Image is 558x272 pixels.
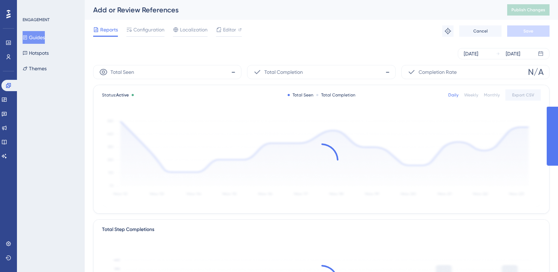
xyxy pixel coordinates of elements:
[264,68,303,76] span: Total Completion
[511,7,545,13] span: Publish Changes
[506,49,520,58] div: [DATE]
[223,25,236,34] span: Editor
[100,25,118,34] span: Reports
[484,92,500,98] div: Monthly
[528,66,544,78] span: N/A
[23,47,49,59] button: Hotspots
[448,92,458,98] div: Daily
[419,68,457,76] span: Completion Rate
[528,244,550,265] iframe: UserGuiding AI Assistant Launcher
[316,92,355,98] div: Total Completion
[102,225,154,234] div: Total Step Completions
[288,92,313,98] div: Total Seen
[102,92,129,98] span: Status:
[93,5,490,15] div: Add or Review References
[505,89,541,101] button: Export CSV
[464,49,478,58] div: [DATE]
[464,92,478,98] div: Weekly
[23,31,45,44] button: Guides
[459,25,502,37] button: Cancel
[385,66,390,78] span: -
[23,17,49,23] div: ENGAGEMENT
[231,66,235,78] span: -
[23,62,47,75] button: Themes
[523,28,533,34] span: Save
[512,92,534,98] span: Export CSV
[180,25,208,34] span: Localization
[116,93,129,97] span: Active
[110,68,134,76] span: Total Seen
[507,4,550,16] button: Publish Changes
[133,25,164,34] span: Configuration
[507,25,550,37] button: Save
[473,28,488,34] span: Cancel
